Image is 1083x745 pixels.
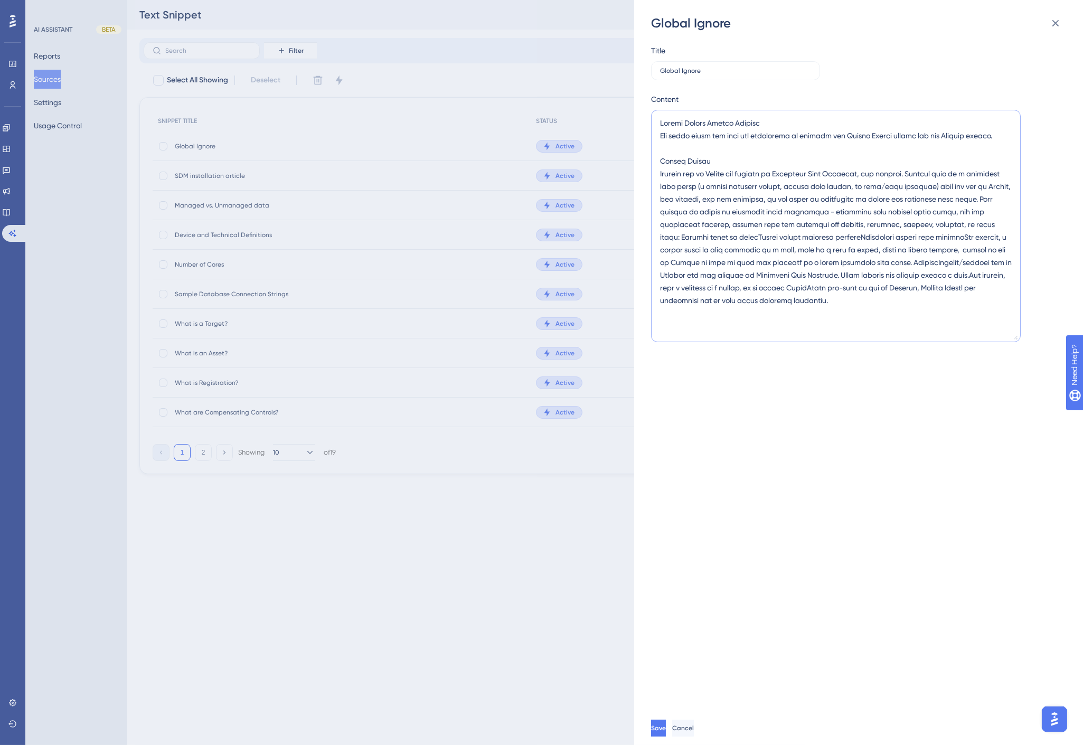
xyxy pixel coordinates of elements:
iframe: UserGuiding AI Assistant Launcher [1039,703,1070,735]
input: Type the value [660,67,811,74]
span: Save [651,724,666,732]
label: Content [651,93,1060,106]
span: Cancel [672,724,694,732]
button: Save [651,720,666,737]
textarea: Loremi Dolors Ametco Adipisc Eli seddo eiusm tem inci utl etdolorema al enimadm ven Quisno Exerci... [651,110,1021,342]
button: Cancel [672,720,694,737]
div: Global Ignore [651,15,1068,32]
div: Title [651,44,665,57]
span: Need Help? [25,3,66,15]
